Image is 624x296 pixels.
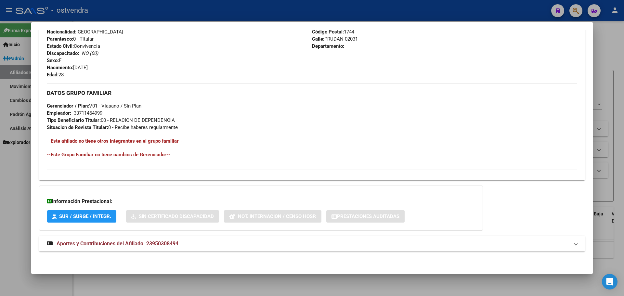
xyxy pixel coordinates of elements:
mat-expansion-panel-header: Aportes y Contribuciones del Afiliado: 23950308494 [39,236,585,251]
strong: Tipo Beneficiario Titular: [47,117,101,123]
span: Prestaciones Auditadas [337,214,399,220]
span: 0 - Recibe haberes regularmente [47,124,178,130]
strong: Nacionalidad: [47,29,76,35]
span: Convivencia [47,43,100,49]
strong: Empleador: [47,110,71,116]
strong: Gerenciador / Plan: [47,103,89,109]
button: Sin Certificado Discapacidad [126,210,219,222]
div: 33711454999 [74,109,102,117]
span: 1744 [312,29,354,35]
span: [GEOGRAPHIC_DATA] [47,29,123,35]
strong: Departamento: [312,43,344,49]
strong: Edad: [47,72,58,78]
h3: DATOS GRUPO FAMILIAR [47,89,577,97]
span: SUR / SURGE / INTEGR. [59,214,111,220]
span: Not. Internacion / Censo Hosp. [238,214,316,220]
span: F [47,58,61,63]
button: SUR / SURGE / INTEGR. [47,210,116,222]
span: PRUDAN 02031 [312,36,358,42]
i: NO (00) [82,50,98,56]
span: [DATE] [47,65,88,71]
strong: Parentesco: [47,36,73,42]
strong: Calle: [312,36,324,42]
strong: Estado Civil: [47,43,74,49]
strong: Discapacitado: [47,50,79,56]
h4: --Este afiliado no tiene otros integrantes en el grupo familiar-- [47,137,577,145]
span: V01 - Viasano / Sin Plan [47,103,141,109]
h4: --Este Grupo Familiar no tiene cambios de Gerenciador-- [47,151,577,158]
strong: Situacion de Revista Titular: [47,124,108,130]
span: 00 - RELACION DE DEPENDENCIA [47,117,175,123]
button: Prestaciones Auditadas [326,210,405,222]
span: 0 - Titular [47,36,94,42]
button: Not. Internacion / Censo Hosp. [224,210,321,222]
span: 28 [47,72,64,78]
span: Sin Certificado Discapacidad [139,214,214,220]
div: Open Intercom Messenger [602,274,617,290]
h3: Información Prestacional: [47,198,475,205]
strong: Sexo: [47,58,59,63]
strong: Nacimiento: [47,65,73,71]
strong: Código Postal: [312,29,344,35]
span: Aportes y Contribuciones del Afiliado: 23950308494 [57,240,178,247]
